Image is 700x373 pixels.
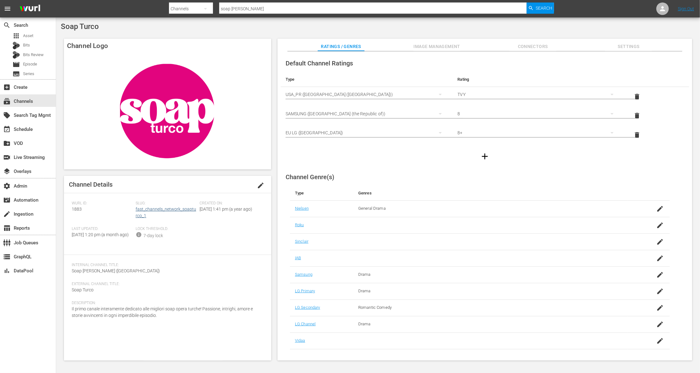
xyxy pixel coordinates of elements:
span: Bits Review [23,52,44,58]
span: Wurl ID: [72,201,133,206]
span: Create [3,84,11,91]
span: DataPool [3,267,11,275]
span: 1883 [72,207,82,212]
div: EU LG ([GEOGRAPHIC_DATA]) [286,124,448,141]
a: LG Primary [295,289,315,293]
a: LG Channel [295,322,316,326]
img: ans4CAIJ8jUAAAAAAAAAAAAAAAAAAAAAAAAgQb4GAAAAAAAAAAAAAAAAAAAAAAAAJMjXAAAAAAAAAAAAAAAAAAAAAAAAgAT5G... [15,2,45,16]
span: edit [257,182,264,189]
a: fast_channels_network_soapturco_1 [136,207,196,218]
span: Overlays [3,168,11,175]
span: Channel Genre(s) [286,173,334,181]
span: Episode [23,61,37,67]
span: Image Management [413,43,460,50]
span: [DATE] 1:41 pm (a year ago) [200,207,252,212]
span: Soap Turco [61,22,99,31]
span: Slug: [136,201,196,206]
span: Soap [PERSON_NAME] ([GEOGRAPHIC_DATA]) [72,268,160,273]
span: Job Queues [3,239,11,246]
span: Last Updated: [72,227,133,232]
div: Bits Review [12,51,20,59]
span: Automation [3,196,11,204]
button: Search [527,2,554,14]
span: External Channel Title: [72,282,260,287]
a: Sinclair [295,239,308,244]
span: Description: [72,301,260,306]
span: Search [3,22,11,29]
span: Ingestion [3,210,11,218]
div: 8+ [458,124,620,141]
a: Vidaa [295,338,305,343]
a: Sign Out [678,6,694,11]
span: Channels [3,98,11,105]
table: simple table [281,72,689,145]
span: Reports [3,224,11,232]
span: Live Streaming [3,154,11,161]
span: VOD [3,140,11,147]
span: Asset [23,33,33,39]
span: delete [633,112,641,119]
th: Type [290,186,353,201]
button: edit [253,178,268,193]
span: Connectors [509,43,556,50]
button: delete [630,127,644,142]
span: Episode [12,61,20,68]
span: GraphQL [3,253,11,261]
span: Schedule [3,126,11,133]
th: Rating [453,72,625,87]
span: Created On: [200,201,260,206]
div: Bits [12,42,20,49]
span: Lock Threshold: [136,227,196,232]
div: SAMSUNG ([GEOGRAPHIC_DATA] (the Republic of)) [286,105,448,122]
span: Soap Turco [72,287,94,292]
img: Soap Turco [64,53,271,170]
span: delete [633,131,641,139]
th: Type [281,72,453,87]
a: Samsung [295,272,312,277]
span: Ratings / Genres [318,43,364,50]
span: Channel Details [69,181,113,188]
div: USA_PR ([GEOGRAPHIC_DATA] ([GEOGRAPHIC_DATA])) [286,86,448,103]
span: Asset [12,32,20,40]
span: Series [12,70,20,78]
div: 8 [458,105,620,122]
span: Bits [23,42,30,48]
span: Il primo canale interamente dedicato alle migliori soap opera turche! Passione, intrighi, amore e... [72,306,253,318]
span: Search Tag Mgmt [3,112,11,119]
span: Default Channel Ratings [286,60,353,67]
a: IAB [295,256,301,260]
button: delete [630,108,644,123]
span: Admin [3,182,11,190]
span: delete [633,93,641,100]
span: Internal Channel Title: [72,263,260,268]
a: LG Secondary [295,305,320,310]
a: Nielsen [295,206,309,211]
h4: Channel Logo [64,39,271,53]
div: TVY [458,86,620,103]
span: Series [23,71,34,77]
span: info [136,232,142,238]
div: 7-day lock [143,232,163,239]
a: Roku [295,222,304,227]
th: Genres [353,186,628,201]
span: Search [536,2,552,14]
span: [DATE] 1:20 pm (a month ago) [72,232,129,237]
button: delete [630,89,644,104]
span: Settings [605,43,652,50]
span: menu [4,5,11,12]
